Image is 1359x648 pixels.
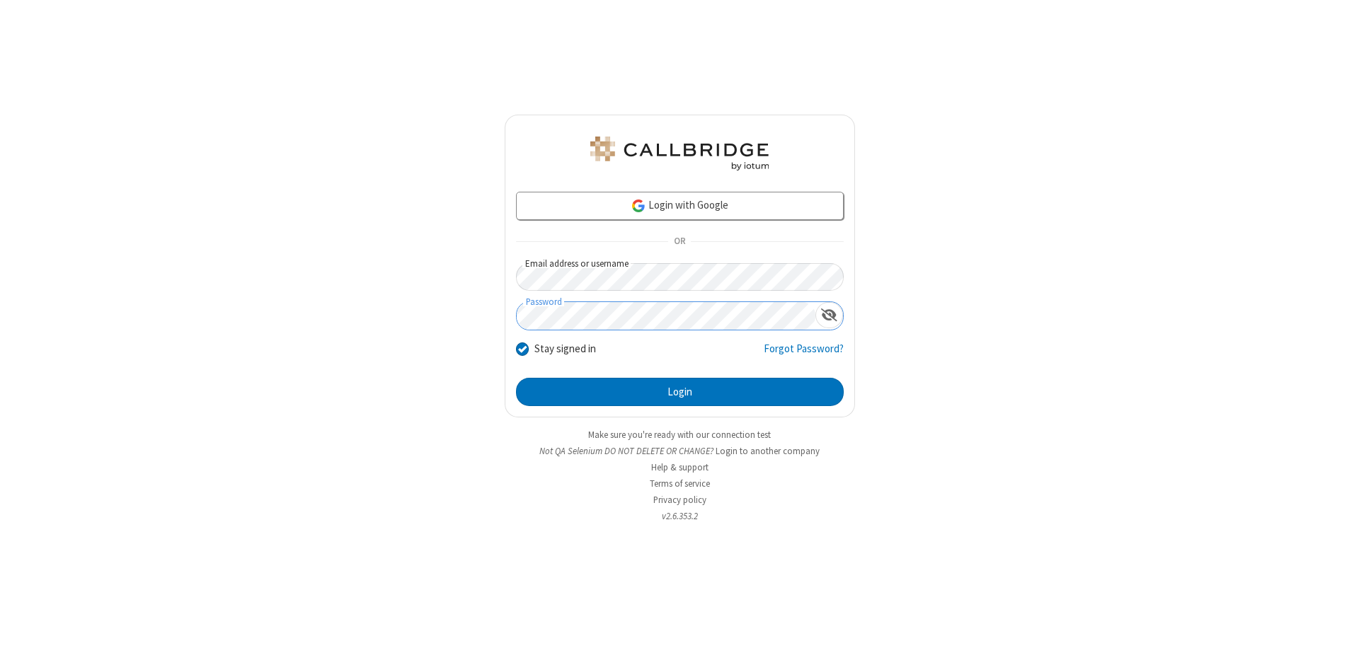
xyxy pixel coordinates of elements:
img: QA Selenium DO NOT DELETE OR CHANGE [587,137,772,170]
li: Not QA Selenium DO NOT DELETE OR CHANGE? [505,444,855,458]
li: v2.6.353.2 [505,509,855,523]
label: Stay signed in [534,341,596,357]
button: Login to another company [716,444,820,458]
a: Login with Google [516,192,844,220]
input: Email address or username [516,263,844,291]
input: Password [517,302,815,330]
div: Show password [815,302,843,328]
a: Terms of service [650,478,710,490]
a: Privacy policy [653,494,706,506]
a: Help & support [651,461,709,473]
span: OR [668,232,691,252]
a: Forgot Password? [764,341,844,368]
a: Make sure you're ready with our connection test [588,429,771,441]
button: Login [516,378,844,406]
img: google-icon.png [631,198,646,214]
